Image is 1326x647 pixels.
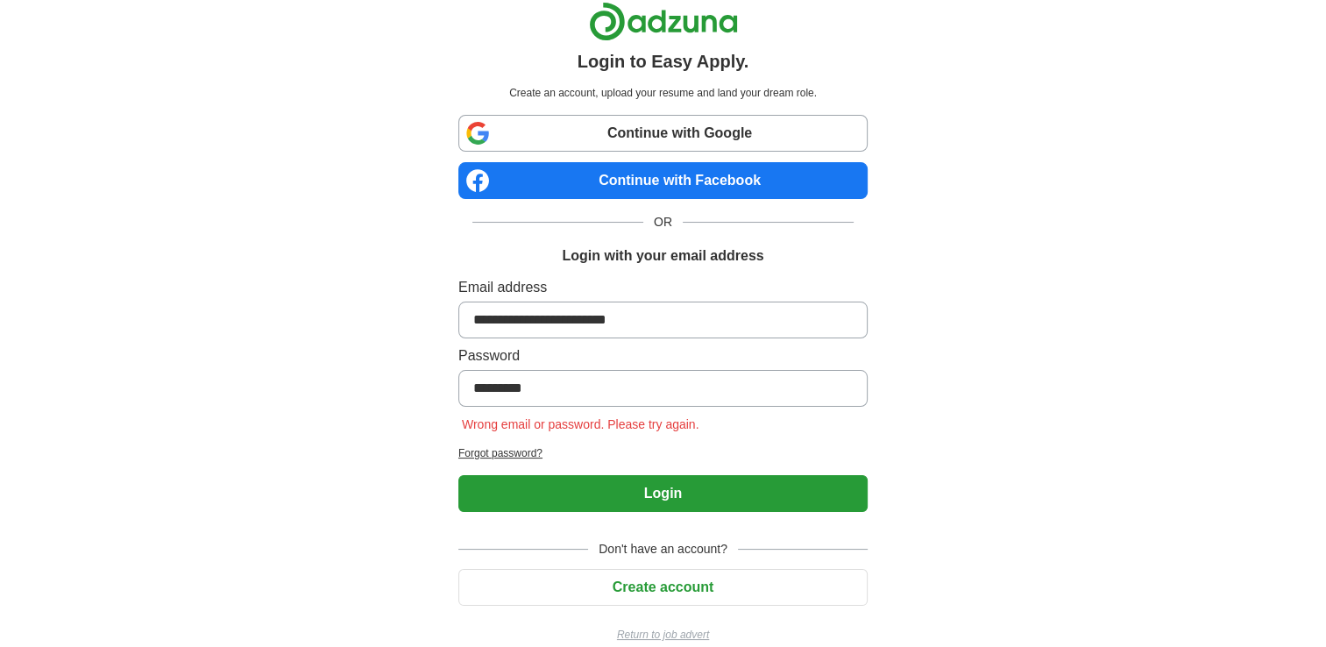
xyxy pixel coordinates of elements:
[643,213,683,231] span: OR
[458,445,868,461] a: Forgot password?
[578,48,749,75] h1: Login to Easy Apply.
[462,85,864,101] p: Create an account, upload your resume and land your dream role.
[458,569,868,606] button: Create account
[589,2,738,41] img: Adzuna logo
[588,540,738,558] span: Don't have an account?
[458,627,868,643] a: Return to job advert
[458,162,868,199] a: Continue with Facebook
[458,579,868,594] a: Create account
[458,277,868,298] label: Email address
[458,475,868,512] button: Login
[458,115,868,152] a: Continue with Google
[562,245,763,267] h1: Login with your email address
[458,345,868,366] label: Password
[458,417,703,431] span: Wrong email or password. Please try again.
